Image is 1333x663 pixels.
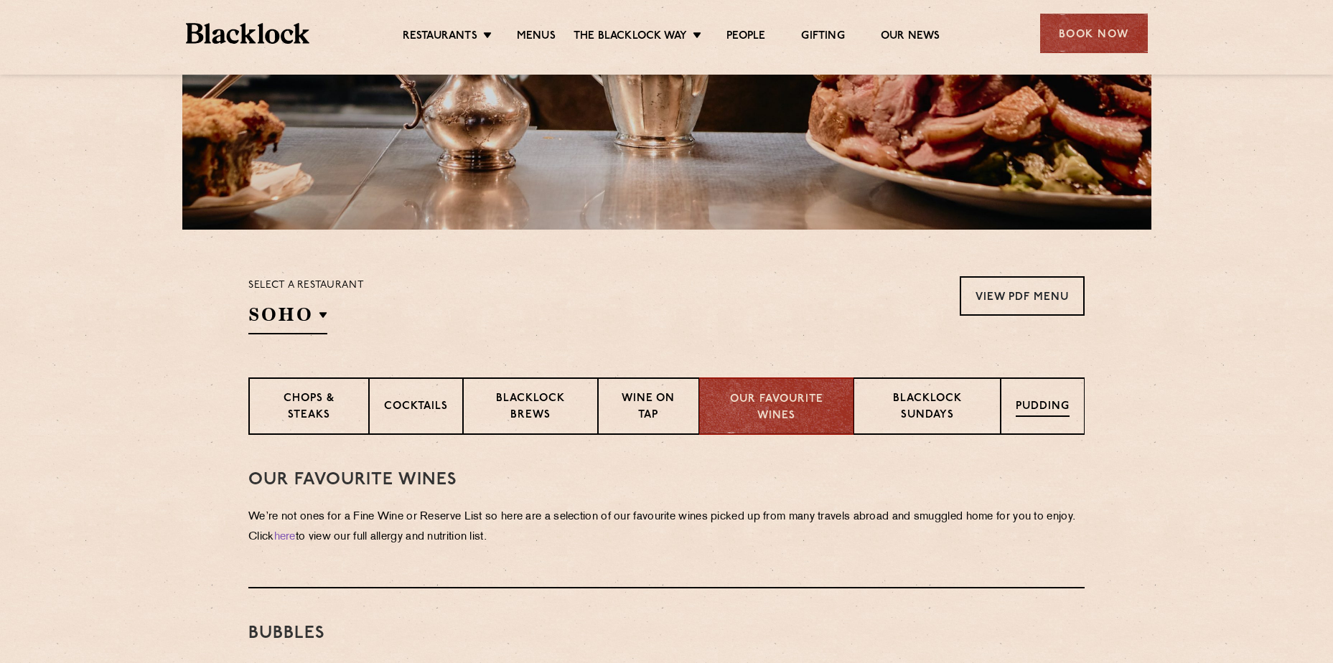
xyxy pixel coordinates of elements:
img: BL_Textured_Logo-footer-cropped.svg [186,23,310,44]
a: View PDF Menu [960,276,1085,316]
p: Cocktails [384,399,448,417]
a: People [726,29,765,45]
p: We’re not ones for a Fine Wine or Reserve List so here are a selection of our favourite wines pic... [248,507,1085,547]
p: Wine on Tap [613,391,683,425]
div: Book Now [1040,14,1148,53]
a: here [274,532,296,542]
h3: Our Favourite Wines [248,471,1085,489]
a: Gifting [801,29,844,45]
p: Blacklock Sundays [869,391,986,425]
a: Menus [517,29,556,45]
a: Our News [881,29,940,45]
p: Select a restaurant [248,276,364,295]
h2: SOHO [248,302,327,334]
p: Blacklock Brews [478,391,583,425]
a: Restaurants [403,29,477,45]
p: Chops & Steaks [264,391,354,425]
a: The Blacklock Way [574,29,687,45]
h3: bubbles [248,624,1085,643]
p: Our favourite wines [714,392,839,424]
p: Pudding [1016,399,1070,417]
